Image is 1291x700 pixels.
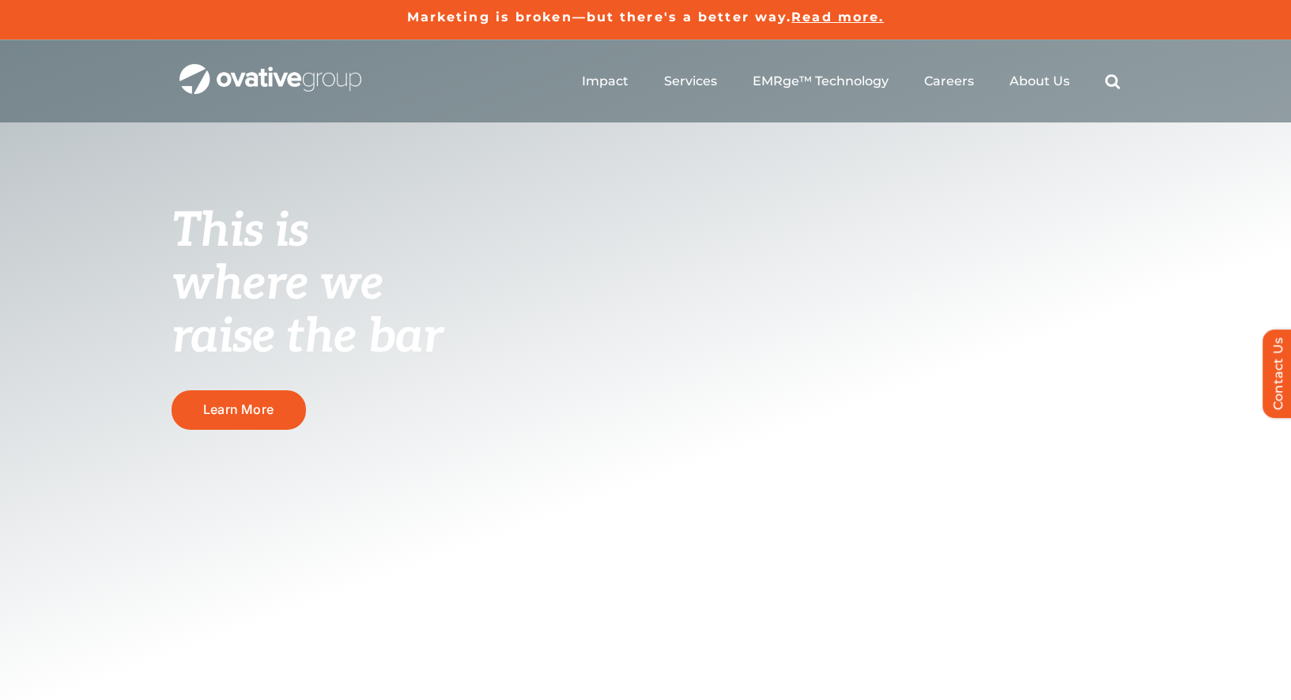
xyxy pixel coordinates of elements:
[179,62,361,77] a: OG_Full_horizontal_WHT
[582,56,1120,107] nav: Menu
[791,9,884,24] a: Read more.
[172,203,309,260] span: This is
[407,9,792,24] a: Marketing is broken—but there's a better way.
[753,73,889,89] a: EMRge™ Technology
[203,402,274,417] span: Learn More
[172,390,306,429] a: Learn More
[172,256,443,366] span: where we raise the bar
[582,73,629,89] a: Impact
[924,73,974,89] a: Careers
[664,73,717,89] a: Services
[1010,73,1070,89] a: About Us
[1105,73,1120,89] a: Search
